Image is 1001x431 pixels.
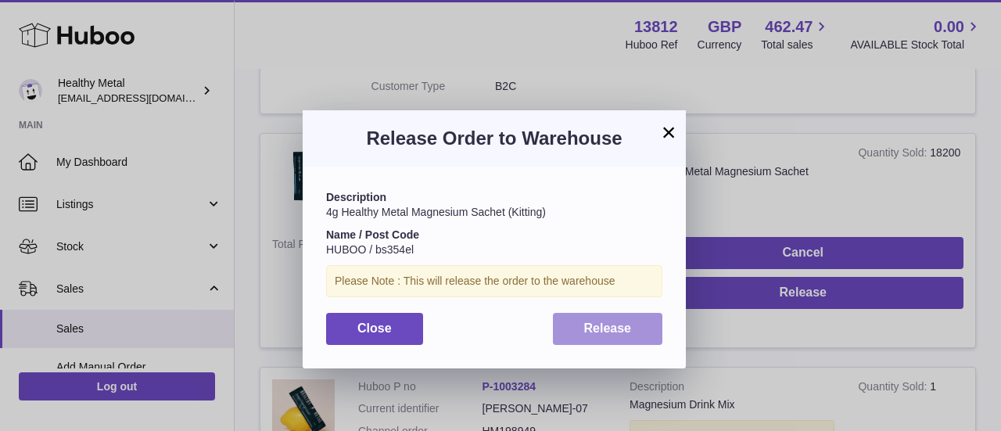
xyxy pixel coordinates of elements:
[326,126,662,151] h3: Release Order to Warehouse
[584,321,632,335] span: Release
[326,265,662,297] div: Please Note : This will release the order to the warehouse
[326,313,423,345] button: Close
[326,191,386,203] strong: Description
[553,313,663,345] button: Release
[326,243,414,256] span: HUBOO / bs354el
[326,228,419,241] strong: Name / Post Code
[659,123,678,142] button: ×
[357,321,392,335] span: Close
[326,206,546,218] span: 4g Healthy Metal Magnesium Sachet (Kitting)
